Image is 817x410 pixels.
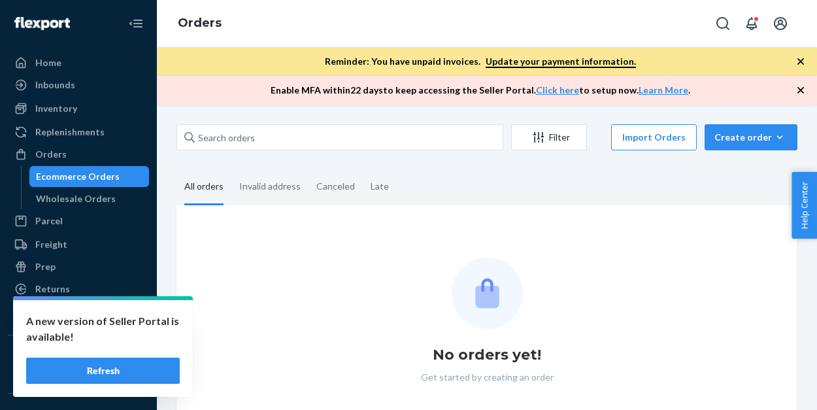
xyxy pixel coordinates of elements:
[8,75,149,95] a: Inbounds
[14,17,70,30] img: Flexport logo
[325,55,636,68] p: Reminder: You have unpaid invoices.
[639,84,688,95] a: Learn More
[792,172,817,239] button: Help Center
[8,372,149,388] a: Add Integration
[433,345,541,366] h1: No orders yet!
[239,169,301,203] div: Invalid address
[29,166,150,187] a: Ecommerce Orders
[316,169,355,203] div: Canceled
[36,170,120,183] div: Ecommerce Orders
[35,78,75,92] div: Inbounds
[35,102,77,115] div: Inventory
[8,279,149,299] a: Returns
[739,10,765,37] button: Open notifications
[167,5,232,43] ol: breadcrumbs
[705,124,797,150] button: Create order
[8,234,149,255] a: Freight
[8,98,149,119] a: Inventory
[26,313,180,345] p: A new version of Seller Portal is available!
[421,371,554,384] p: Get started by creating an order
[8,211,149,231] a: Parcel
[512,131,586,144] div: Filter
[710,10,736,37] button: Open Search Box
[176,124,503,150] input: Search orders
[8,144,149,165] a: Orders
[184,169,224,205] div: All orders
[35,260,56,273] div: Prep
[26,358,180,384] button: Refresh
[611,124,697,150] button: Import Orders
[35,148,67,161] div: Orders
[35,238,67,251] div: Freight
[371,169,389,203] div: Late
[486,56,636,68] a: Update your payment information.
[178,16,222,30] a: Orders
[8,256,149,277] a: Prep
[8,302,149,323] a: Reporting
[8,122,149,143] a: Replenishments
[271,84,690,97] p: Enable MFA within 22 days to keep accessing the Seller Portal. to setup now. .
[8,52,149,73] a: Home
[123,10,149,37] button: Close Navigation
[767,10,793,37] button: Open account menu
[36,192,116,205] div: Wholesale Orders
[35,126,105,139] div: Replenishments
[8,346,149,367] button: Integrations
[35,56,61,69] div: Home
[714,131,788,144] div: Create order
[35,214,63,228] div: Parcel
[29,188,150,209] a: Wholesale Orders
[511,124,587,150] button: Filter
[452,258,523,329] img: Empty list
[536,84,579,95] a: Click here
[35,282,70,296] div: Returns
